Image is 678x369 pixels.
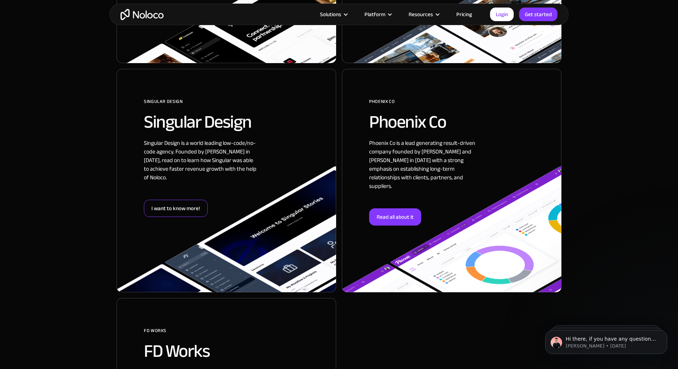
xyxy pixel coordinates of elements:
div: Solutions [311,10,356,19]
a: Get started [519,8,557,21]
a: Login [490,8,514,21]
div: Platform [356,10,400,19]
h2: Phoenix Co [369,112,534,132]
h2: FD Works [144,341,309,361]
a: Singular DesignSingular DesignSingular Design is a world leading low-code/no-code agency. Founded... [117,69,336,292]
div: Read all about it [369,208,421,226]
iframe: Intercom notifications message [535,315,678,365]
div: Resources [409,10,433,19]
div: Singular Design [144,96,309,112]
div: Resources [400,10,447,19]
div: Singular Design is a world leading low-code/no-code agency. Founded by [PERSON_NAME] in [DATE], r... [144,139,259,200]
h2: Singular Design [144,112,309,132]
div: Solutions [320,10,341,19]
div: Phoenix Co [369,96,534,112]
a: Pricing [447,10,481,19]
a: home [121,9,164,20]
div: FD Works [144,325,309,341]
a: Phoenix CoPhoenix CoPhoenix Co is a lead generating result-driven company founded by [PERSON_NAME... [342,69,561,292]
div: Phoenix Co is a lead generating result-driven company founded by [PERSON_NAME] and [PERSON_NAME] ... [369,139,484,208]
div: Platform [364,10,385,19]
div: I want to know more! [144,200,208,217]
